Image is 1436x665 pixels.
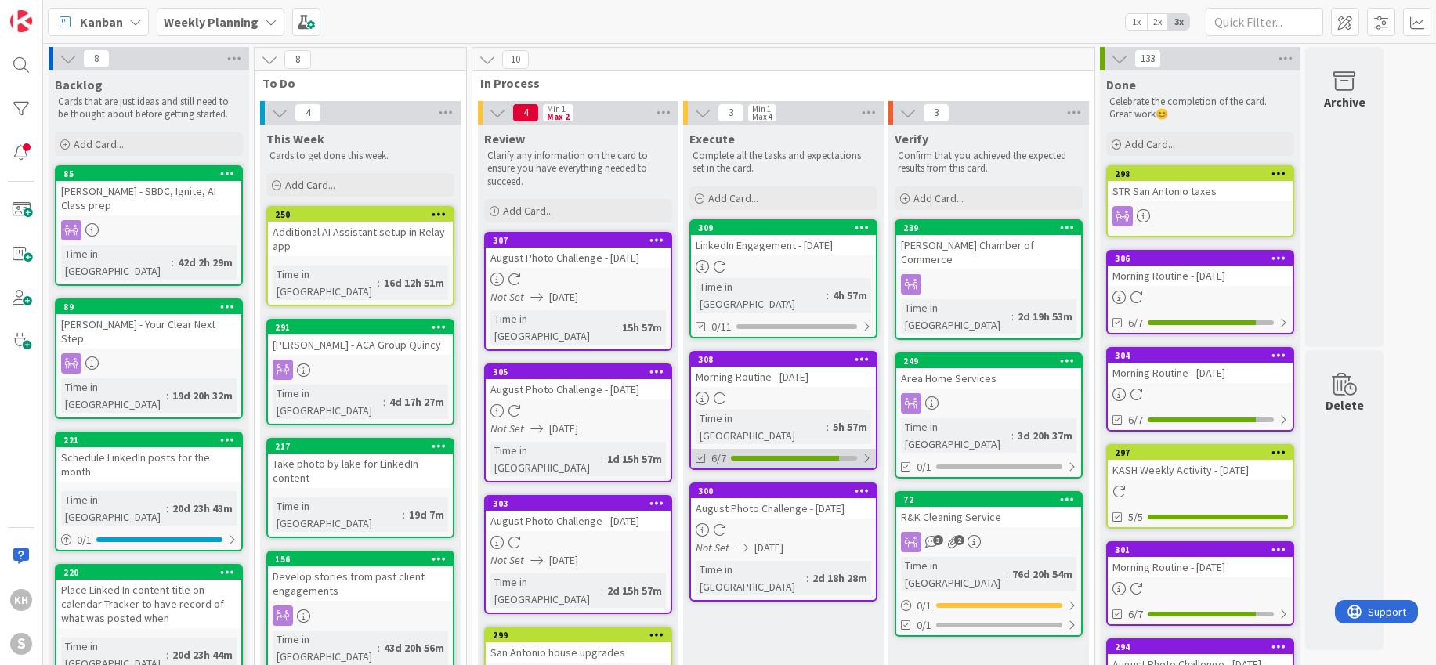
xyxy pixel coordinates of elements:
[487,150,669,188] p: Clarify any information on the card to ensure you have everything needed to succeed.
[56,167,241,215] div: 85[PERSON_NAME] - SBDC, Ignite, AI Class prep
[493,630,671,641] div: 299
[55,298,243,419] a: 89[PERSON_NAME] - Your Clear Next StepTime in [GEOGRAPHIC_DATA]:19d 20h 32m
[708,191,758,205] span: Add Card...
[56,566,241,580] div: 220
[269,150,451,162] p: Cards to get done this week.
[1108,251,1293,266] div: 306
[484,363,672,482] a: 305August Photo Challenge - [DATE]Not Set[DATE]Time in [GEOGRAPHIC_DATA]:1d 15h 57m
[1147,14,1168,30] span: 2x
[1134,49,1161,68] span: 133
[56,167,241,181] div: 85
[917,617,931,634] span: 0/1
[174,254,237,271] div: 42d 2h 29m
[486,628,671,663] div: 299San Antonio house upgrades
[63,302,241,313] div: 89
[691,221,876,255] div: 309LinkedIn Engagement - [DATE]
[896,493,1081,527] div: 72R&K Cleaning Service
[1115,168,1293,179] div: 298
[696,561,806,595] div: Time in [GEOGRAPHIC_DATA]
[896,368,1081,389] div: Area Home Services
[698,222,876,233] div: 309
[1006,566,1008,583] span: :
[74,137,124,151] span: Add Card...
[1106,347,1294,432] a: 304Morning Routine - [DATE]6/7
[56,314,241,349] div: [PERSON_NAME] - Your Clear Next Step
[691,484,876,519] div: 300August Photo Challenge - [DATE]
[56,181,241,215] div: [PERSON_NAME] - SBDC, Ignite, AI Class prep
[1011,308,1014,325] span: :
[266,438,454,538] a: 217Take photo by lake for LinkedIn contentTime in [GEOGRAPHIC_DATA]:19d 7m
[549,289,578,305] span: [DATE]
[268,439,453,454] div: 217
[383,393,385,410] span: :
[1106,541,1294,626] a: 301Morning Routine - [DATE]6/7
[268,552,453,566] div: 156
[55,165,243,286] a: 85[PERSON_NAME] - SBDC, Ignite, AI Class prepTime in [GEOGRAPHIC_DATA]:42d 2h 29m
[901,557,1006,591] div: Time in [GEOGRAPHIC_DATA]
[172,254,174,271] span: :
[275,322,453,333] div: 291
[547,105,566,113] div: Min 1
[56,580,241,628] div: Place Linked In content title on calendar Tracker to have record of what was posted when
[1108,543,1293,557] div: 301
[689,131,735,146] span: Execute
[56,566,241,628] div: 220Place Linked In content title on calendar Tracker to have record of what was posted when
[698,354,876,365] div: 308
[1011,427,1014,444] span: :
[77,532,92,548] span: 0 / 1
[1108,557,1293,577] div: Morning Routine - [DATE]
[691,484,876,498] div: 300
[903,222,1081,233] div: 239
[1108,167,1293,201] div: 298STR San Antonio taxes
[691,352,876,367] div: 308
[268,439,453,488] div: 217Take photo by lake for LinkedIn content
[1128,315,1143,331] span: 6/7
[808,569,871,587] div: 2d 18h 28m
[691,221,876,235] div: 309
[164,14,259,30] b: Weekly Planning
[295,103,321,122] span: 4
[484,232,672,351] a: 307August Photo Challenge - [DATE]Not Set[DATE]Time in [GEOGRAPHIC_DATA]:15h 57m
[827,418,829,436] span: :
[1108,363,1293,383] div: Morning Routine - [DATE]
[923,103,949,122] span: 3
[601,582,603,599] span: :
[490,553,524,567] i: Not Set
[691,367,876,387] div: Morning Routine - [DATE]
[1014,427,1076,444] div: 3d 20h 37m
[1108,167,1293,181] div: 298
[917,598,931,614] span: 0 / 1
[603,450,666,468] div: 1d 15h 57m
[693,150,874,175] p: Complete all the tasks and expectations set in the card.
[711,319,732,335] span: 0/11
[80,13,123,31] span: Kanban
[691,235,876,255] div: LinkedIn Engagement - [DATE]
[896,596,1081,616] div: 0/1
[895,352,1083,479] a: 249Area Home ServicesTime in [GEOGRAPHIC_DATA]:3d 20h 37m0/1
[1108,349,1293,383] div: 304Morning Routine - [DATE]
[618,319,666,336] div: 15h 57m
[380,639,448,656] div: 43d 20h 56m
[1115,253,1293,264] div: 306
[284,50,311,69] span: 8
[484,495,672,614] a: 303August Photo Challenge - [DATE]Not Set[DATE]Time in [GEOGRAPHIC_DATA]:2d 15h 57m
[56,433,241,482] div: 221Schedule LinkedIn posts for the month
[275,441,453,452] div: 217
[380,274,448,291] div: 16d 12h 51m
[512,103,539,122] span: 4
[896,221,1081,269] div: 239[PERSON_NAME] Chamber of Commerce
[490,442,601,476] div: Time in [GEOGRAPHIC_DATA]
[1108,251,1293,286] div: 306Morning Routine - [DATE]
[1106,165,1294,237] a: 298STR San Antonio taxes
[166,646,168,663] span: :
[1115,350,1293,361] div: 304
[896,354,1081,389] div: 249Area Home Services
[895,219,1083,340] a: 239[PERSON_NAME] Chamber of CommerceTime in [GEOGRAPHIC_DATA]:2d 19h 53m
[1108,640,1293,654] div: 294
[63,567,241,578] div: 220
[1128,412,1143,428] span: 6/7
[1115,544,1293,555] div: 301
[689,351,877,470] a: 308Morning Routine - [DATE]Time in [GEOGRAPHIC_DATA]:5h 57m6/7
[168,387,237,404] div: 19d 20h 32m
[603,582,666,599] div: 2d 15h 57m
